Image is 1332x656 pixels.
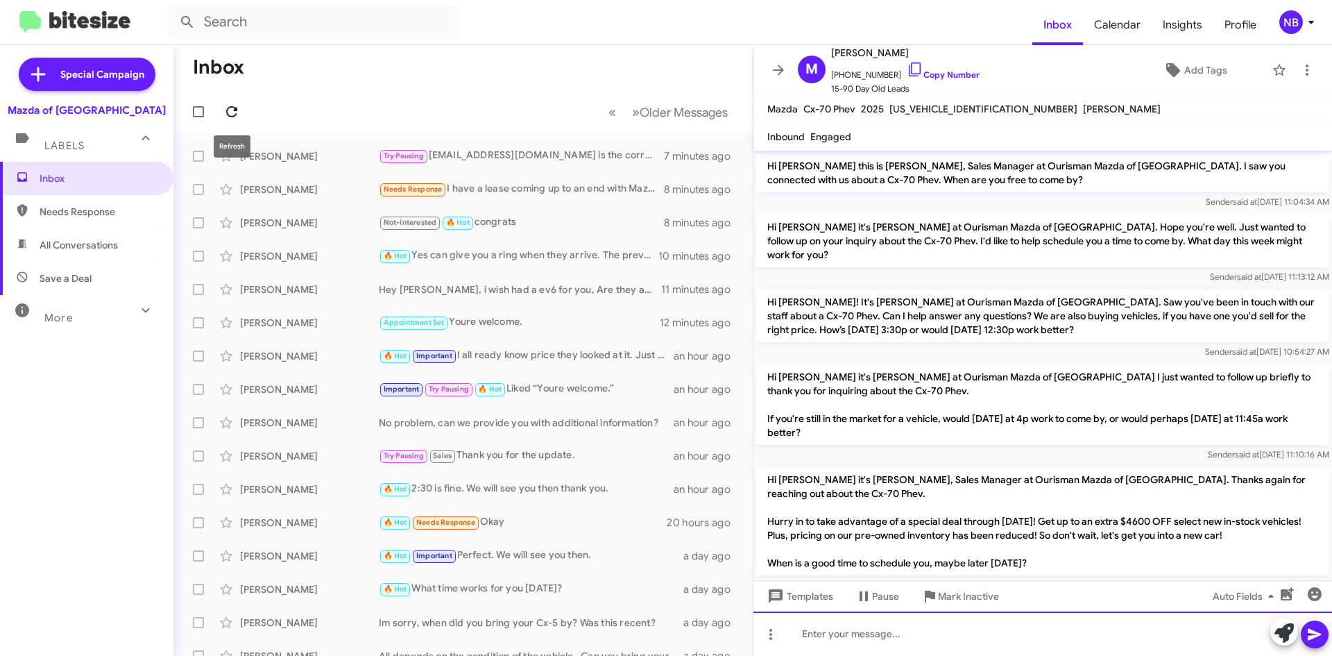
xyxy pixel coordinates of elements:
[40,271,92,285] span: Save a Deal
[600,98,624,126] button: Previous
[379,314,660,330] div: Youre welcome.
[416,351,452,360] span: Important
[1206,580,1329,590] span: Sender [DATE] 11:29:02 AM
[240,283,379,296] div: [PERSON_NAME]
[756,289,1329,342] p: Hi [PERSON_NAME]! It's [PERSON_NAME] at Ourisman Mazda of [GEOGRAPHIC_DATA]. Saw you've been in t...
[240,316,379,330] div: [PERSON_NAME]
[624,98,736,126] button: Next
[240,216,379,230] div: [PERSON_NAME]
[379,481,674,497] div: 2:30 is fine. We will see you then thank you.
[240,183,379,196] div: [PERSON_NAME]
[240,349,379,363] div: [PERSON_NAME]
[674,416,742,430] div: an hour ago
[660,316,742,330] div: 12 minutes ago
[664,216,742,230] div: 8 minutes ago
[240,382,379,396] div: [PERSON_NAME]
[1213,5,1267,45] a: Profile
[831,44,980,61] span: [PERSON_NAME]
[910,584,1010,609] button: Mark Inactive
[1233,580,1258,590] span: said at
[661,283,742,296] div: 11 minutes ago
[756,215,1329,267] p: Hi [PERSON_NAME] it's [PERSON_NAME] at Ourisman Mazda of [GEOGRAPHIC_DATA]. Hope you're well. Jus...
[1083,103,1161,115] span: [PERSON_NAME]
[379,616,683,630] div: Im sorry, when did you bring your Cx-5 by? Was this recent?
[1213,584,1279,609] span: Auto Fields
[1123,58,1265,83] button: Add Tags
[831,82,980,96] span: 15-90 Day Old Leads
[767,131,805,143] span: Inbound
[8,103,166,117] div: Mazda of [GEOGRAPHIC_DATA]
[1235,449,1259,460] span: said at
[1208,449,1329,460] span: Sender [DATE] 11:10:16 AM
[632,103,640,121] span: »
[664,149,742,163] div: 7 minutes ago
[240,149,379,163] div: [PERSON_NAME]
[756,467,1329,575] p: Hi [PERSON_NAME] it's [PERSON_NAME], Sales Manager at Ourisman Mazda of [GEOGRAPHIC_DATA]. Thanks...
[907,69,980,80] a: Copy Number
[240,516,379,530] div: [PERSON_NAME]
[861,103,884,115] span: 2025
[938,584,999,609] span: Mark Inactive
[379,381,674,397] div: Liked “Youre welcome.”
[674,482,742,496] div: an hour ago
[379,548,683,564] div: Perfect. We will see you then.
[240,549,379,563] div: [PERSON_NAME]
[1032,5,1083,45] a: Inbox
[240,616,379,630] div: [PERSON_NAME]
[756,364,1329,445] p: Hi [PERSON_NAME] it's [PERSON_NAME] at Ourisman Mazda of [GEOGRAPHIC_DATA] I just wanted to follo...
[240,482,379,496] div: [PERSON_NAME]
[379,514,667,530] div: Okay
[601,98,736,126] nav: Page navigation example
[683,616,742,630] div: a day ago
[1184,58,1227,83] span: Add Tags
[240,249,379,263] div: [PERSON_NAME]
[384,485,407,494] span: 🔥 Hot
[667,516,742,530] div: 20 hours ago
[214,135,250,158] div: Refresh
[168,6,459,39] input: Search
[384,451,424,460] span: Try Pausing
[379,181,664,197] div: I have a lease coming up to an end with Mazda for my 2023 Mazda CX-5 with 27,000 miles. What woul...
[1233,196,1257,207] span: said at
[240,582,379,596] div: [PERSON_NAME]
[379,283,661,296] div: Hey [PERSON_NAME], i wish had a ev6 for you, Are they any other models you are interested in?
[674,449,742,463] div: an hour ago
[805,58,818,81] span: M
[384,185,443,194] span: Needs Response
[384,151,424,160] span: Try Pausing
[1083,5,1152,45] a: Calendar
[446,218,470,227] span: 🔥 Hot
[379,348,674,364] div: I all ready know price they looked at it. Just send prices of cars I asked for and we could possi...
[384,318,445,327] span: Appointment Set
[416,551,452,560] span: Important
[379,248,658,264] div: Yes can give you a ring when they arrive. The previous message was automated.
[765,584,833,609] span: Templates
[756,153,1329,192] p: Hi [PERSON_NAME] this is [PERSON_NAME], Sales Manager at Ourisman Mazda of [GEOGRAPHIC_DATA]. I s...
[384,551,407,560] span: 🔥 Hot
[429,385,469,394] span: Try Pausing
[193,56,244,78] h1: Inbox
[1206,196,1329,207] span: Sender [DATE] 11:04:34 AM
[44,312,73,324] span: More
[379,416,674,430] div: No problem, can we provide you with additional information?
[40,238,118,252] span: All Conversations
[1210,271,1329,282] span: Sender [DATE] 11:13:12 AM
[1267,10,1317,34] button: NB
[803,103,855,115] span: Cx-70 Phev
[683,549,742,563] div: a day ago
[674,382,742,396] div: an hour ago
[384,385,420,394] span: Important
[889,103,1077,115] span: [US_VEHICLE_IDENTIFICATION_NUMBER]
[44,140,85,152] span: Labels
[1152,5,1213,45] a: Insights
[433,451,452,460] span: Sales
[674,349,742,363] div: an hour ago
[767,103,798,115] span: Mazda
[664,183,742,196] div: 8 minutes ago
[379,148,664,164] div: [EMAIL_ADDRESS][DOMAIN_NAME] is the correct email?
[384,351,407,360] span: 🔥 Hot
